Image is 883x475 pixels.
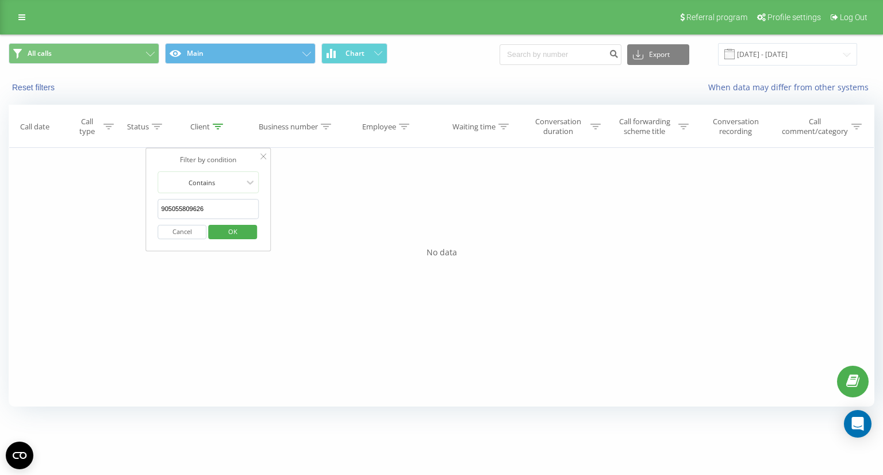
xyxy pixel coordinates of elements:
a: When data may differ from other systems [708,82,874,93]
button: Main [165,43,316,64]
div: Filter by condition [158,154,259,166]
span: Log Out [840,13,867,22]
div: Conversation duration [529,117,588,136]
input: Search by number [500,44,621,65]
input: Enter value [158,199,259,219]
span: Profile settings [767,13,821,22]
div: Client [190,122,210,132]
div: Employee [362,122,396,132]
button: Open CMP widget [6,442,33,469]
div: Call comment/category [781,117,849,136]
button: Reset filters [9,82,60,93]
span: Chart [345,49,364,58]
div: Call date [20,122,49,132]
button: OK [208,225,257,239]
div: No data [9,247,874,258]
div: Conversation recording [702,117,770,136]
div: Waiting time [452,122,496,132]
button: Chart [321,43,387,64]
div: Call forwarding scheme title [614,117,675,136]
div: Call type [73,117,101,136]
span: OK [217,223,249,240]
div: Business number [259,122,318,132]
button: All calls [9,43,159,64]
div: Status [127,122,149,132]
span: Referral program [686,13,747,22]
button: Cancel [158,225,207,239]
button: Export [627,44,689,65]
div: Open Intercom Messenger [844,410,872,438]
span: All calls [28,49,52,58]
